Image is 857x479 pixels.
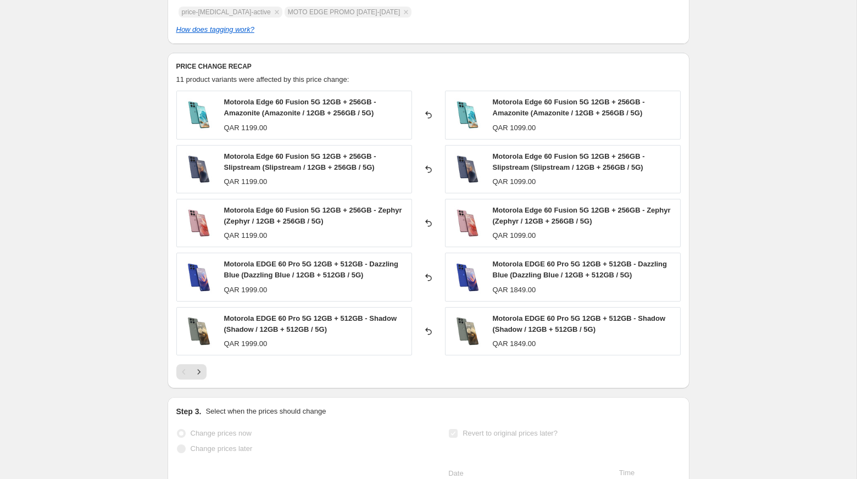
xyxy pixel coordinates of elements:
[493,152,645,171] span: Motorola Edge 60 Fusion 5G 12GB + 256GB - Slipstream (Slipstream / 12GB + 256GB / 5G)
[205,406,326,417] p: Select when the prices should change
[224,260,399,279] span: Motorola EDGE 60 Pro 5G 12GB + 512GB - Dazzling Blue (Dazzling Blue / 12GB + 512GB / 5G)
[493,122,536,133] div: QAR 1099.00
[493,206,671,225] span: Motorola Edge 60 Fusion 5G 12GB + 256GB - Zephyr (Zephyr / 12GB + 256GB / 5G)
[451,207,484,239] img: MOTO-PB7E0008AE-EDGE-60-Fusion-Zephyr-12_256-PHONE-XT2503-4-AE-ZP-DS-RTL_714c5412-414f-496c-906b-...
[176,62,681,71] h6: PRICE CHANGE RECAP
[224,152,376,171] span: Motorola Edge 60 Fusion 5G 12GB + 256GB - Slipstream (Slipstream / 12GB + 256GB / 5G)
[448,469,463,477] span: Date
[176,406,202,417] h2: Step 3.
[493,314,666,333] span: Motorola EDGE 60 Pro 5G 12GB + 512GB - Shadow (Shadow / 12GB + 512GB / 5G)
[191,444,253,453] span: Change prices later
[493,285,536,296] div: QAR 1849.00
[191,364,207,380] button: Next
[619,469,635,477] span: Time
[182,261,215,294] img: MOTO-PB7X0040AE-EDGE-60-Pro-Dazzling-Blue-12_512-PHONE-XT2507-1-AE-DB-DS-RTL_0e06b5a7-0c36-4e44-b...
[451,153,484,186] img: MOTO-PB7E0006AE-EDGE-60-Fusion-Slipstream-12_256-PHONE-XT2503-4-AE-SS-DS-RTL_8268da87-2283-4cd3-8...
[493,176,536,187] div: QAR 1099.00
[224,206,402,225] span: Motorola Edge 60 Fusion 5G 12GB + 256GB - Zephyr (Zephyr / 12GB + 256GB / 5G)
[463,429,558,437] span: Revert to original prices later?
[176,75,349,83] span: 11 product variants were affected by this price change:
[493,98,645,117] span: Motorola Edge 60 Fusion 5G 12GB + 256GB - Amazonite (Amazonite / 12GB + 256GB / 5G)
[224,285,268,296] div: QAR 1999.00
[493,338,536,349] div: QAR 1849.00
[176,25,254,34] a: How does tagging work?
[493,260,667,279] span: Motorola EDGE 60 Pro 5G 12GB + 512GB - Dazzling Blue (Dazzling Blue / 12GB + 512GB / 5G)
[451,261,484,294] img: MOTO-PB7X0040AE-EDGE-60-Pro-Dazzling-Blue-12_512-PHONE-XT2507-1-AE-DB-DS-RTL_0e06b5a7-0c36-4e44-b...
[182,315,215,348] img: MOTO-PB7X0039AE-EDGE-60-Pro-Shadow-12_512-PHONE-XT2507-1-AE-SD-DS-RTL_77ff39f4-6478-4418-80a9-e04...
[182,207,215,239] img: MOTO-PB7E0008AE-EDGE-60-Fusion-Zephyr-12_256-PHONE-XT2503-4-AE-ZP-DS-RTL_714c5412-414f-496c-906b-...
[224,176,268,187] div: QAR 1199.00
[224,338,268,349] div: QAR 1999.00
[182,98,215,131] img: MOTO-PB7E0007AE-EDGE-60-Fusion-Amazonite-12_256-PHONE-XT2503-4-AE-AZ-DS-RTL_c2b02cf4-e3ec-4477-a2...
[224,230,268,241] div: QAR 1199.00
[224,98,376,117] span: Motorola Edge 60 Fusion 5G 12GB + 256GB - Amazonite (Amazonite / 12GB + 256GB / 5G)
[191,429,252,437] span: Change prices now
[451,98,484,131] img: MOTO-PB7E0007AE-EDGE-60-Fusion-Amazonite-12_256-PHONE-XT2503-4-AE-AZ-DS-RTL_c2b02cf4-e3ec-4477-a2...
[182,153,215,186] img: MOTO-PB7E0006AE-EDGE-60-Fusion-Slipstream-12_256-PHONE-XT2503-4-AE-SS-DS-RTL_8268da87-2283-4cd3-8...
[176,364,207,380] nav: Pagination
[224,122,268,133] div: QAR 1199.00
[451,315,484,348] img: MOTO-PB7X0039AE-EDGE-60-Pro-Shadow-12_512-PHONE-XT2507-1-AE-SD-DS-RTL_77ff39f4-6478-4418-80a9-e04...
[493,230,536,241] div: QAR 1099.00
[224,314,397,333] span: Motorola EDGE 60 Pro 5G 12GB + 512GB - Shadow (Shadow / 12GB + 512GB / 5G)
